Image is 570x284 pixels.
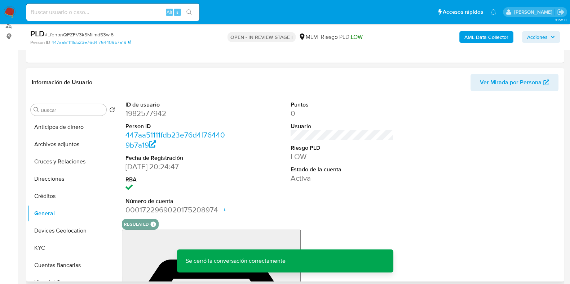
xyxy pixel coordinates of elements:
[321,33,363,41] span: Riesgo PLD:
[125,122,229,130] dt: Person ID
[470,74,558,91] button: Ver Mirada por Persona
[299,33,318,41] div: MLM
[109,107,115,115] button: Volver al orden por defecto
[28,257,118,274] button: Cuentas Bancarias
[28,205,118,222] button: General
[125,101,229,109] dt: ID de usuario
[464,31,508,43] b: AML Data Collector
[514,9,554,15] p: carlos.soto@mercadolibre.com.mx
[557,8,565,16] a: Salir
[28,153,118,170] button: Cruces y Relaciones
[527,31,548,43] span: Acciones
[28,239,118,257] button: KYC
[490,9,496,15] a: Notificaciones
[291,122,394,130] dt: Usuario
[351,33,363,41] span: LOW
[32,79,92,86] h1: Información de Usuario
[26,8,199,17] input: Buscar usuario o caso...
[554,17,566,23] span: 3.155.0
[28,222,118,239] button: Devices Geolocation
[291,166,394,173] dt: Estado de la cuenta
[443,8,483,16] span: Accesos rápidos
[227,32,296,42] p: OPEN - IN REVIEW STAGE I
[30,28,45,39] b: PLD
[52,39,131,46] a: 447aa51111fdb23e76d4f764409b7a19
[45,31,114,38] span: # LfenbnQFZFV3kSMiimdS3wl6
[124,223,149,226] button: regulated
[28,118,118,136] button: Anticipos de dinero
[291,152,394,162] dd: LOW
[182,7,196,17] button: search-icon
[125,176,229,184] dt: RBA
[41,107,103,113] input: Buscar
[125,197,229,205] dt: Número de cuenta
[291,101,394,109] dt: Puntos
[480,74,542,91] span: Ver Mirada por Persona
[30,39,50,46] b: Person ID
[459,31,513,43] button: AML Data Collector
[28,136,118,153] button: Archivos adjuntos
[125,130,225,150] a: 447aa51111fdb23e76d4f764409b7a19
[177,249,294,272] p: Se cerró la conversación correctamente
[125,205,229,215] dd: 0001722969020175208974
[291,173,394,183] dd: Activa
[291,108,394,118] dd: 0
[125,154,229,162] dt: Fecha de Registración
[522,31,560,43] button: Acciones
[28,170,118,188] button: Direcciones
[34,107,39,113] button: Buscar
[291,144,394,152] dt: Riesgo PLD
[176,9,178,15] span: s
[125,108,229,118] dd: 1982577942
[125,162,229,172] dd: [DATE] 20:24:47
[28,188,118,205] button: Créditos
[167,9,172,15] span: Alt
